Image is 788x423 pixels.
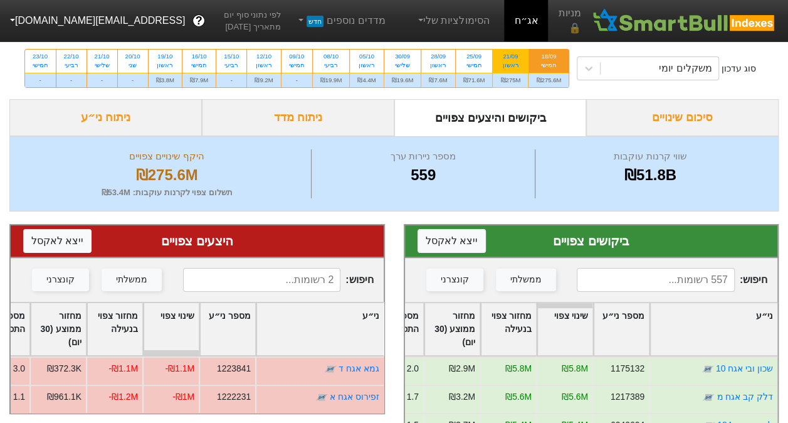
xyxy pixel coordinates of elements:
[13,362,24,375] div: 3.0
[315,391,328,404] img: tase link
[538,164,762,186] div: ₪51.8B
[493,73,528,87] div: ₪275M
[611,362,644,375] div: 1175132
[190,52,208,61] div: 16/10
[156,52,174,61] div: 19/10
[32,269,89,291] button: קונצרני
[424,303,480,355] div: Toggle SortBy
[500,52,520,61] div: 21/09
[200,303,255,355] div: Toggle SortBy
[320,61,342,70] div: רביעי
[144,303,199,355] div: Toggle SortBy
[23,229,92,253] button: ייצא לאקסל
[202,99,394,136] div: ניתוח מדד
[255,61,273,70] div: ראשון
[536,52,561,61] div: 18/09
[156,61,174,70] div: ראשון
[591,8,778,33] img: SmartBull
[426,269,483,291] button: קונצרני
[702,391,715,404] img: tase link
[23,232,371,250] div: היצעים צפויים
[247,73,280,87] div: ₪9.2M
[594,303,649,355] div: Toggle SortBy
[394,99,587,136] div: ביקושים והיצעים צפויים
[441,273,469,287] div: קונצרני
[392,52,414,61] div: 30/09
[650,303,777,355] div: Toggle SortBy
[421,73,454,87] div: ₪7.6M
[418,232,765,250] div: ביקושים צפויים
[291,8,391,33] a: מדדים נוספיםחדש
[339,363,379,373] a: גמא אגח ד
[33,52,48,61] div: 23/10
[95,52,110,61] div: 21/10
[289,61,305,70] div: חמישי
[537,303,592,355] div: Toggle SortBy
[315,164,531,186] div: 559
[95,61,110,70] div: שלישי
[26,164,308,186] div: ₪275.6M
[87,303,142,355] div: Toggle SortBy
[313,73,350,87] div: ₪19.9M
[108,362,138,375] div: -₪1.1M
[289,52,305,61] div: 09/10
[449,362,475,375] div: ₪2.9M
[307,16,323,27] span: חדש
[216,73,246,87] div: -
[505,390,532,404] div: ₪5.6M
[172,390,194,404] div: -₪1M
[411,8,495,33] a: הסימולציות שלי
[722,62,756,75] div: סוג עדכון
[216,390,250,404] div: 1222231
[31,303,86,355] div: Toggle SortBy
[33,61,48,70] div: חמישי
[255,52,273,61] div: 12/10
[213,9,281,33] span: לפי נתוני סוף יום מתאריך [DATE]
[586,99,779,136] div: סיכום שינויים
[149,73,182,87] div: ₪3.8M
[190,61,208,70] div: חמישי
[46,362,81,375] div: ₪372.3K
[224,52,239,61] div: 15/10
[165,362,194,375] div: -₪1.1M
[183,268,374,292] span: חיפוש :
[611,390,644,404] div: 1217389
[315,149,531,164] div: מספר ניירות ערך
[536,61,561,70] div: חמישי
[26,186,308,199] div: תשלום צפוי לקרנות עוקבות : ₪53.4M
[102,269,162,291] button: ממשלתי
[320,52,342,61] div: 08/10
[481,303,536,355] div: Toggle SortBy
[429,52,447,61] div: 28/09
[125,52,140,61] div: 20/10
[281,73,312,87] div: -
[463,61,485,70] div: חמישי
[13,390,24,404] div: 1.1
[717,392,773,402] a: דלק קב אגח מ
[64,61,79,70] div: רביעי
[538,149,762,164] div: שווי קרנות עוקבות
[562,390,588,404] div: ₪5.6M
[716,363,773,373] a: שכון ובי אגח 10
[324,363,337,375] img: tase link
[357,61,376,70] div: ראשון
[357,52,376,61] div: 05/10
[118,73,148,87] div: -
[116,273,147,287] div: ממשלתי
[463,52,485,61] div: 25/09
[256,303,384,355] div: Toggle SortBy
[456,73,493,87] div: ₪71.6M
[418,229,486,253] button: ייצא לאקסל
[216,362,250,375] div: 1223841
[407,390,419,404] div: 1.7
[659,61,712,76] div: משקלים יומי
[182,73,216,87] div: ₪7.9M
[25,73,56,87] div: -
[510,273,542,287] div: ממשלתי
[701,363,714,375] img: tase link
[330,392,379,402] a: זפירוס אגח א
[384,73,421,87] div: ₪19.6M
[26,149,308,164] div: היקף שינויים צפויים
[350,73,383,87] div: ₪4.4M
[64,52,79,61] div: 22/10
